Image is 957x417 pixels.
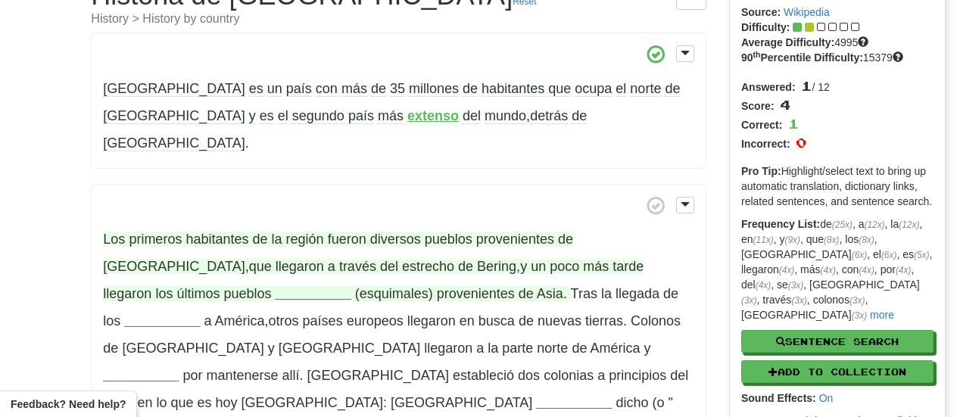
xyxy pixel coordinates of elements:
span: los [155,286,173,301]
span: más [378,108,404,124]
span: país [286,81,312,97]
span: nuevas [538,313,581,328]
em: (9x) [784,235,800,245]
span: , . [103,108,587,151]
div: / 12 [741,76,934,95]
span: pueblos [223,286,271,301]
span: , . [204,313,627,328]
span: [GEOGRAPHIC_DATA]: [242,395,387,410]
span: de [665,81,680,97]
em: (12x) [899,219,919,230]
span: estableció [453,368,514,383]
em: (12x) [864,219,884,230]
span: habitantes [482,81,544,97]
em: (5x) [914,250,929,260]
span: 1 [801,77,812,94]
span: Los [103,232,125,247]
span: Asia [537,286,563,301]
span: con [316,81,338,97]
span: América [590,341,640,356]
em: (4x) [896,265,911,275]
span: 0 [796,134,806,151]
span: es [198,395,212,410]
span: dicho [616,395,649,410]
strong: Correct: [741,119,782,131]
strong: Pro Tip: [741,165,781,177]
em: (3x) [849,295,865,306]
a: On [819,392,834,404]
span: y [644,341,650,356]
span: que [249,259,272,274]
span: norte [537,341,568,356]
span: provenientes [437,286,515,301]
span: llegaron [276,259,324,274]
span: y [268,341,275,356]
span: de [371,81,386,97]
em: (6x) [852,250,867,260]
span: 35 [390,81,405,97]
span: colonias [544,368,594,383]
em: (6x) [881,250,896,260]
strong: __________ [103,368,179,383]
span: a [204,313,211,328]
strong: Source: [741,6,781,18]
span: de [253,232,268,247]
em: (3x) [791,295,806,306]
span: europeos [347,313,404,328]
span: Tras [571,286,597,301]
strong: Difficulty: [741,21,790,33]
strong: __________ [536,395,612,410]
span: [GEOGRAPHIC_DATA] [279,341,420,356]
span: y [520,259,527,274]
span: ocupa [575,81,612,97]
div: 4995 [741,35,934,50]
span: más [341,81,367,97]
span: el [616,81,626,97]
a: Wikipedia [784,6,830,18]
span: de [103,341,118,356]
span: que [548,81,571,97]
span: el [278,108,288,124]
span: Bering [477,259,516,274]
span: llegaron [407,313,456,328]
em: (3x) [788,280,803,291]
span: través [339,259,376,274]
span: región [286,232,324,247]
span: América [215,313,265,328]
span: la [601,286,612,301]
span: Colonos [631,313,681,328]
span: de [558,232,573,247]
span: en [460,313,475,328]
button: Sentence Search [741,330,934,353]
button: Add to Collection [741,360,934,383]
small: History > History by country [91,13,706,25]
p: de , a , la , en , y , que , los , [GEOGRAPHIC_DATA] , el , es , llegaron , más , con , por , del... [741,216,934,322]
strong: Answered: [741,81,796,93]
strong: Frequency List: [741,218,820,230]
sup: th [753,50,761,59]
strong: __________ [276,286,351,301]
span: pueblos [425,232,472,247]
span: la [272,232,282,247]
em: (8x) [859,235,874,245]
span: mantenerse [206,368,278,383]
span: estrecho [402,259,454,274]
span: habitantes [185,232,248,247]
span: allí [282,368,300,383]
em: (3x) [852,310,867,321]
span: tarde [613,259,644,274]
span: primeros [129,232,182,247]
span: por [182,368,202,383]
span: [GEOGRAPHIC_DATA] [103,135,245,151]
span: fueron [328,232,366,247]
span: . [355,286,567,301]
span: otros [269,313,299,328]
span: dos [518,368,540,383]
span: mundo [485,108,526,124]
span: a [328,259,335,274]
span: 4 [780,96,790,113]
strong: 90 Percentile Difficulty: [741,51,863,64]
span: de [458,259,473,274]
span: un [267,81,282,97]
span: últimos [176,286,220,301]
